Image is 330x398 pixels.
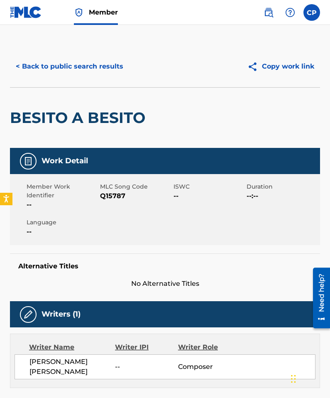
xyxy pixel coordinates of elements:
[115,342,178,352] div: Writer IPI
[307,265,330,332] iframe: Resource Center
[174,182,245,191] span: ISWC
[247,182,318,191] span: Duration
[264,7,274,17] img: search
[178,342,235,352] div: Writer Role
[242,56,320,77] button: Copy work link
[42,156,88,166] h5: Work Detail
[100,191,171,201] span: Q15787
[247,61,262,72] img: Copy work link
[100,182,171,191] span: MLC Song Code
[247,191,318,201] span: --:--
[23,156,33,166] img: Work Detail
[291,366,296,391] div: Drag
[29,342,115,352] div: Writer Name
[27,227,98,237] span: --
[288,358,330,398] iframe: Chat Widget
[260,4,277,21] a: Public Search
[18,262,312,270] h5: Alternative Titles
[27,218,98,227] span: Language
[29,357,115,377] span: [PERSON_NAME] [PERSON_NAME]
[74,7,84,17] img: Top Rightsholder
[174,191,245,201] span: --
[303,4,320,21] div: User Menu
[115,362,178,372] span: --
[10,56,129,77] button: < Back to public search results
[10,6,42,18] img: MLC Logo
[10,108,149,127] h2: BESITO A BESITO
[10,279,320,289] span: No Alternative Titles
[23,310,33,319] img: Writers
[178,362,235,372] span: Composer
[42,310,81,319] h5: Writers (1)
[89,7,118,17] span: Member
[27,182,98,200] span: Member Work Identifier
[27,200,98,210] span: --
[285,7,295,17] img: help
[282,4,298,21] div: Help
